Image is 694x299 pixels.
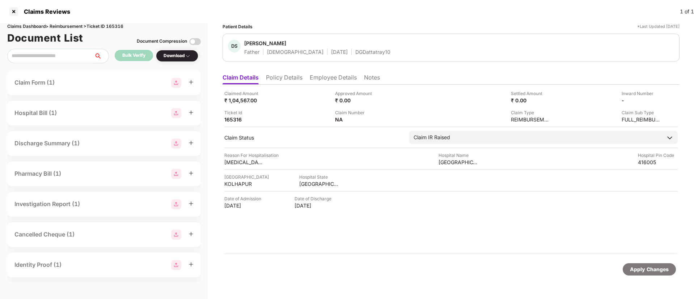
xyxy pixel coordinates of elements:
div: Inward Number [622,90,661,97]
li: Claim Details [223,74,259,84]
div: NA [335,116,375,123]
div: Bulk Verify [122,52,145,59]
span: plus [189,231,194,236]
div: [GEOGRAPHIC_DATA] [299,180,339,187]
div: Claim Status [224,134,402,141]
div: Reason For Hospitalisation [224,152,279,159]
li: Notes [364,74,380,84]
img: svg+xml;base64,PHN2ZyBpZD0iRHJvcGRvd24tMzJ4MzIiIHhtbG5zPSJodHRwOi8vd3d3LnczLm9yZy8yMDAwL3N2ZyIgd2... [185,53,191,59]
li: Employee Details [310,74,357,84]
div: Hospital Name [439,152,478,159]
div: Download [164,52,191,59]
div: ₹ 0.00 [335,97,375,104]
img: svg+xml;base64,PHN2ZyBpZD0iVG9nZ2xlLTMyeDMyIiB4bWxucz0iaHR0cDovL3d3dy53My5vcmcvMjAwMC9zdmciIHdpZH... [189,36,201,47]
div: Document Compression [137,38,187,45]
div: Father [244,48,259,55]
img: downArrowIcon [666,134,673,141]
div: Ticket Id [224,109,264,116]
img: svg+xml;base64,PHN2ZyBpZD0iR3JvdXBfMjg4MTMiIGRhdGEtbmFtZT0iR3JvdXAgMjg4MTMiIHhtbG5zPSJodHRwOi8vd3... [171,138,181,149]
div: DS [228,40,241,52]
img: svg+xml;base64,PHN2ZyBpZD0iR3JvdXBfMjg4MTMiIGRhdGEtbmFtZT0iR3JvdXAgMjg4MTMiIHhtbG5zPSJodHRwOi8vd3... [171,230,181,240]
div: ₹ 1,04,567.00 [224,97,264,104]
div: *Last Updated [DATE] [637,23,680,30]
div: Claimed Amount [224,90,264,97]
div: KOLHAPUR [224,180,264,187]
span: plus [189,262,194,267]
div: Claim IR Raised [414,133,450,141]
div: ₹ 0.00 [511,97,551,104]
div: FULL_REIMBURSEMENT [622,116,661,123]
div: [DATE] [224,202,264,209]
div: Cancelled Cheque (1) [14,230,75,239]
div: [GEOGRAPHIC_DATA] [439,159,478,166]
img: svg+xml;base64,PHN2ZyBpZD0iR3JvdXBfMjg4MTMiIGRhdGEtbmFtZT0iR3JvdXAgMjg4MTMiIHhtbG5zPSJodHRwOi8vd3... [171,78,181,88]
div: Identity Proof (1) [14,260,62,269]
div: Approved Amount [335,90,375,97]
div: [DEMOGRAPHIC_DATA] [267,48,323,55]
span: plus [189,110,194,115]
span: plus [189,201,194,206]
div: Apply Changes [630,265,669,273]
div: 165316 [224,116,264,123]
div: [GEOGRAPHIC_DATA] [224,174,269,180]
img: svg+xml;base64,PHN2ZyBpZD0iR3JvdXBfMjg4MTMiIGRhdGEtbmFtZT0iR3JvdXAgMjg4MTMiIHhtbG5zPSJodHRwOi8vd3... [171,260,181,270]
li: Policy Details [266,74,302,84]
div: [PERSON_NAME] [244,40,286,47]
div: [DATE] [295,202,334,209]
div: Claims Reviews [20,8,70,15]
img: svg+xml;base64,PHN2ZyBpZD0iR3JvdXBfMjg4MTMiIGRhdGEtbmFtZT0iR3JvdXAgMjg4MTMiIHhtbG5zPSJodHRwOi8vd3... [171,199,181,209]
div: Settled Amount [511,90,551,97]
span: plus [189,171,194,176]
div: Hospital Bill (1) [14,108,57,118]
h1: Document List [7,30,83,46]
div: Hospital State [299,174,339,180]
img: svg+xml;base64,PHN2ZyBpZD0iR3JvdXBfMjg4MTMiIGRhdGEtbmFtZT0iR3JvdXAgMjg4MTMiIHhtbG5zPSJodHRwOi8vd3... [171,108,181,118]
div: Investigation Report (1) [14,200,80,209]
div: Pharmacy Bill (1) [14,169,61,178]
span: search [94,53,109,59]
div: Patient Details [223,23,253,30]
span: plus [189,80,194,85]
div: Claim Type [511,109,551,116]
div: REIMBURSEMENT [511,116,551,123]
div: Claims Dashboard > Reimbursement > Ticket ID 165316 [7,23,201,30]
div: 416005 [638,159,678,166]
div: 1 of 1 [680,8,694,16]
div: - [622,97,661,104]
span: plus [189,140,194,145]
div: [DATE] [331,48,348,55]
div: Claim Form (1) [14,78,55,87]
div: Claim Sub Type [622,109,661,116]
div: Discharge Summary (1) [14,139,80,148]
div: Date of Admission [224,195,264,202]
div: DGDattatray10 [355,48,390,55]
div: Hospital Pin Code [638,152,678,159]
button: search [94,49,109,63]
div: Claim Number [335,109,375,116]
img: svg+xml;base64,PHN2ZyBpZD0iR3JvdXBfMjg4MTMiIGRhdGEtbmFtZT0iR3JvdXAgMjg4MTMiIHhtbG5zPSJodHRwOi8vd3... [171,169,181,179]
div: [MEDICAL_DATA] [224,159,264,166]
div: Date of Discharge [295,195,334,202]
